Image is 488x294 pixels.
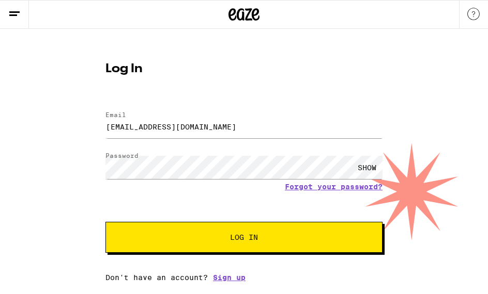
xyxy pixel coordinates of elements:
label: Password [105,152,139,159]
a: Sign up [213,273,246,282]
a: Forgot your password? [285,183,383,191]
input: Email [105,115,383,138]
span: Log In [230,234,258,241]
label: Email [105,111,126,118]
div: SHOW [352,156,383,179]
h1: Log In [105,63,383,75]
div: Don't have an account? [105,273,383,282]
button: Log In [105,222,383,253]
